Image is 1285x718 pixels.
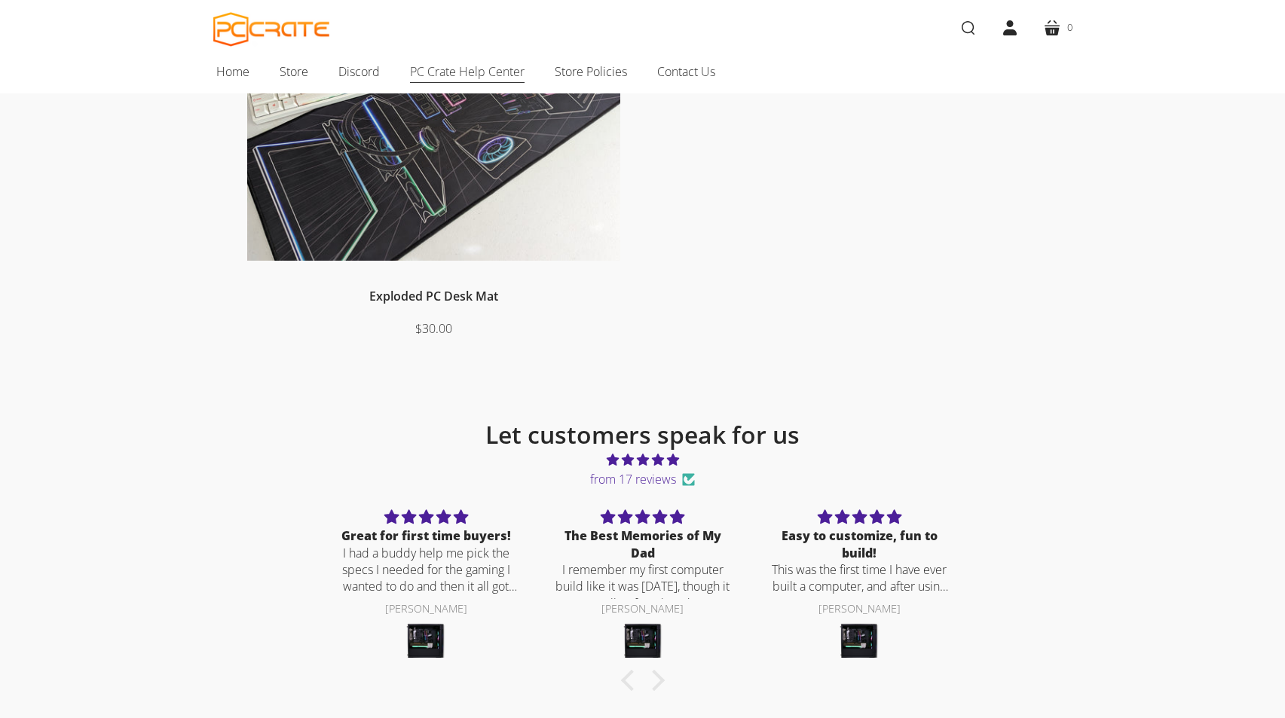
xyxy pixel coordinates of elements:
[769,603,950,616] div: [PERSON_NAME]
[335,603,516,616] div: [PERSON_NAME]
[201,56,265,87] a: Home
[395,56,540,87] a: PC Crate Help Center
[838,620,880,662] img: Build Your Own Crate
[323,56,395,87] a: Discord
[410,62,525,81] span: PC Crate Help Center
[622,620,664,662] img: Build Your Own Crate
[415,320,452,337] span: $30.00
[1031,7,1085,49] a: 0
[338,62,380,81] span: Discord
[769,527,950,561] div: Easy to customize, fun to build!
[335,545,516,595] p: I had a buddy help me pick the specs I needed for the gaming I wanted to do and then it all got s...
[540,56,642,87] a: Store Policies
[265,56,323,87] a: Store
[335,507,516,527] div: 5 stars
[369,288,498,304] a: Exploded PC Desk Mat
[552,507,733,527] div: 5 stars
[335,527,516,544] div: Great for first time buyers!
[317,420,968,450] h2: Let customers speak for us
[555,62,627,81] span: Store Policies
[769,507,950,527] div: 5 stars
[191,56,1095,93] nav: Main navigation
[657,62,715,81] span: Contact Us
[769,561,950,595] p: This was the first time I have ever built a computer, and after using a pretty crappy laptop for ...
[552,527,733,561] div: The Best Memories of My Dad
[642,56,730,87] a: Contact Us
[405,620,447,662] img: Build Your Own Crate
[216,62,249,81] span: Home
[317,450,968,469] span: 4.76 stars
[552,561,733,612] p: I remember my first computer build like it was [DATE], though it was actually a few decades ago. ...
[1067,20,1072,35] span: 0
[552,603,733,616] div: [PERSON_NAME]
[213,12,330,47] a: PC CRATE
[280,62,308,81] span: Store
[317,469,968,489] span: from 17 reviews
